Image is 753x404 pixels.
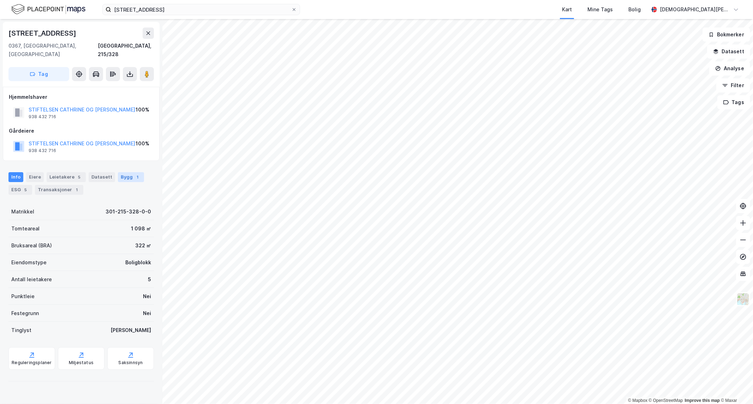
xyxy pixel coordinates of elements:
div: 938 432 716 [29,148,56,153]
div: 100% [136,139,149,148]
button: Tag [8,67,69,81]
button: Analyse [709,61,750,76]
div: Tomteareal [11,224,40,233]
div: Punktleie [11,292,35,301]
div: 5 [22,186,29,193]
div: Bolig [628,5,641,14]
div: [GEOGRAPHIC_DATA], 215/328 [98,42,154,59]
iframe: Chat Widget [718,370,753,404]
div: Gårdeiere [9,127,154,135]
div: Reguleringsplaner [12,360,52,366]
div: [STREET_ADDRESS] [8,28,78,39]
div: 5 [148,275,151,284]
div: Datasett [89,172,115,182]
img: Z [736,293,750,306]
a: Improve this map [685,398,720,403]
div: 1 [73,186,80,193]
div: 301-215-328-0-0 [106,207,151,216]
button: Bokmerker [703,28,750,42]
div: Tinglyst [11,326,31,334]
div: Miljøstatus [69,360,94,366]
div: 1 [134,174,141,181]
div: Nei [143,309,151,318]
div: Eiere [26,172,44,182]
div: Leietakere [47,172,86,182]
div: 322 ㎡ [135,241,151,250]
img: logo.f888ab2527a4732fd821a326f86c7f29.svg [11,3,85,16]
button: Filter [716,78,750,92]
a: OpenStreetMap [649,398,683,403]
div: 1 098 ㎡ [131,224,151,233]
div: [DEMOGRAPHIC_DATA][PERSON_NAME] [660,5,730,14]
div: 0367, [GEOGRAPHIC_DATA], [GEOGRAPHIC_DATA] [8,42,98,59]
div: Mine Tags [587,5,613,14]
div: 5 [76,174,83,181]
div: [PERSON_NAME] [110,326,151,334]
div: Hjemmelshaver [9,93,154,101]
div: Transaksjoner [35,185,83,195]
div: 100% [136,105,149,114]
div: ESG [8,185,32,195]
div: Eiendomstype [11,258,47,267]
div: Saksinnsyn [119,360,143,366]
div: Festegrunn [11,309,39,318]
div: Matrikkel [11,207,34,216]
button: Datasett [707,44,750,59]
div: Kart [562,5,572,14]
div: Boligblokk [125,258,151,267]
input: Søk på adresse, matrikkel, gårdeiere, leietakere eller personer [111,4,291,15]
div: Bruksareal (BRA) [11,241,52,250]
div: 938 432 716 [29,114,56,120]
div: Info [8,172,23,182]
div: Kontrollprogram for chat [718,370,753,404]
a: Mapbox [628,398,647,403]
div: Antall leietakere [11,275,52,284]
div: Bygg [118,172,144,182]
div: Nei [143,292,151,301]
button: Tags [717,95,750,109]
